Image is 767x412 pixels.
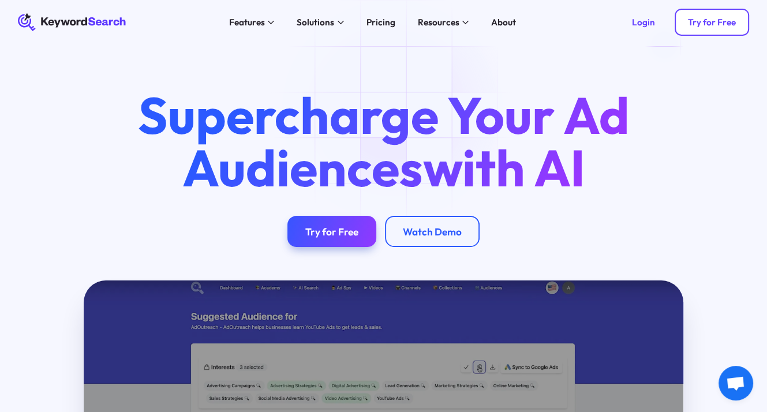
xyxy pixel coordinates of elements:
div: Resources [417,16,459,29]
div: Try for Free [688,17,736,28]
a: Otwarty czat [719,366,753,400]
span: with AI [423,136,585,200]
a: Pricing [360,13,402,31]
div: Watch Demo [403,226,462,238]
a: Try for Free [287,216,376,247]
div: Pricing [366,16,395,29]
h1: Supercharge Your Ad Audiences [117,89,650,194]
a: Try for Free [675,9,749,35]
div: About [491,16,516,29]
div: Features [229,16,265,29]
a: Login [618,9,668,35]
a: About [485,13,523,31]
div: Login [632,17,655,28]
div: Try for Free [305,226,358,238]
div: Solutions [297,16,334,29]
